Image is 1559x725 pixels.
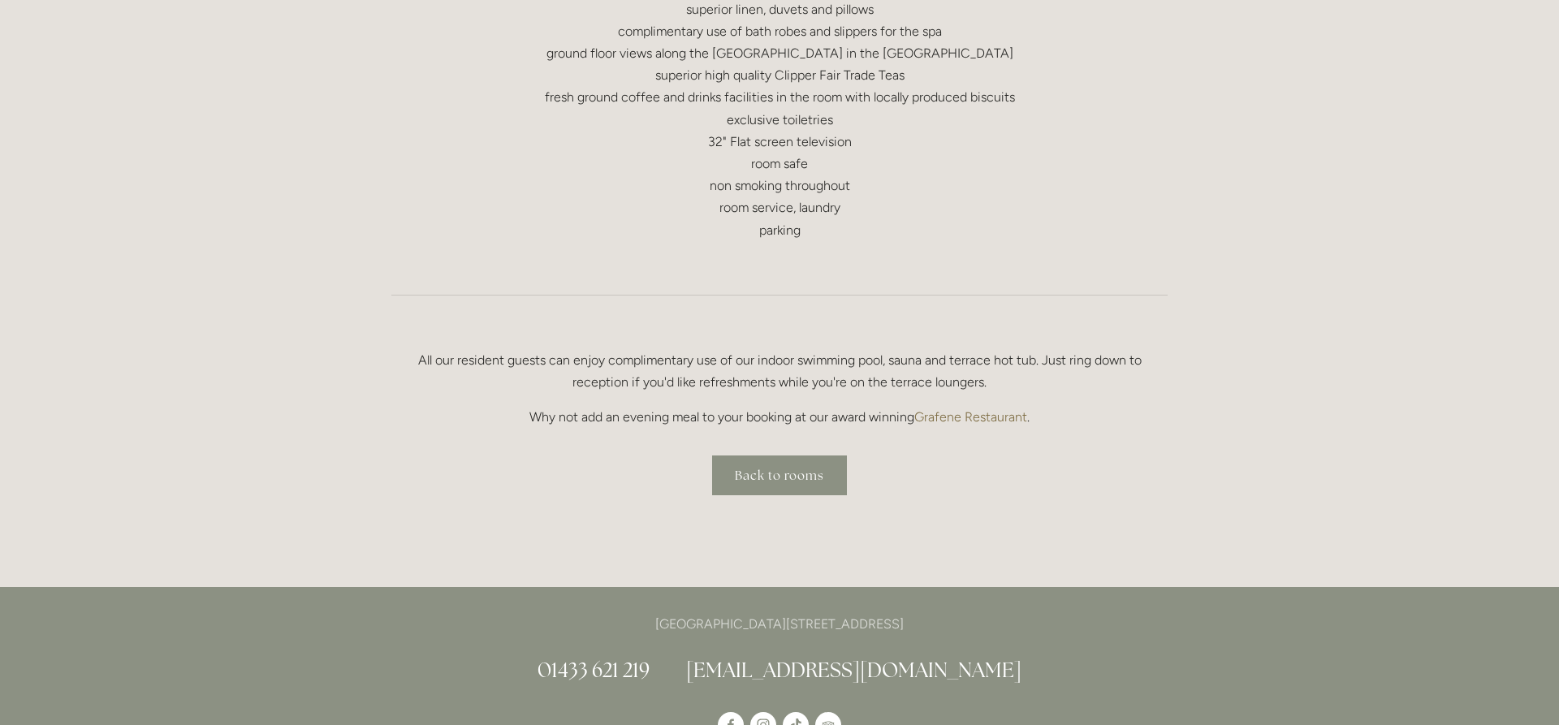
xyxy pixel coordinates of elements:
[391,406,1168,428] p: Why not add an evening meal to your booking at our award winning .
[391,349,1168,393] p: All our resident guests can enjoy complimentary use of our indoor swimming pool, sauna and terrac...
[538,657,650,683] a: 01433 621 219
[914,409,1027,425] a: Grafene Restaurant
[712,455,847,495] a: Back to rooms
[391,613,1168,635] p: [GEOGRAPHIC_DATA][STREET_ADDRESS]
[686,657,1021,683] a: [EMAIL_ADDRESS][DOMAIN_NAME]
